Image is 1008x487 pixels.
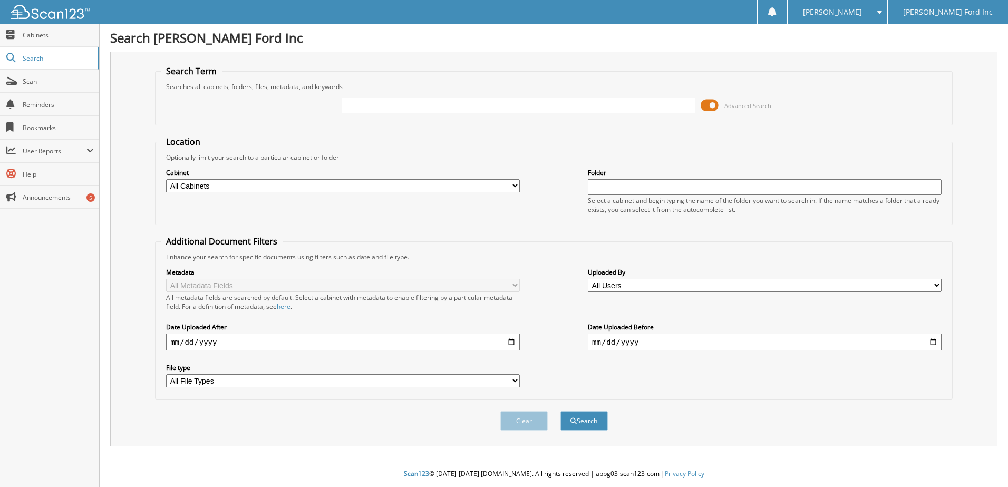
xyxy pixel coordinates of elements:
[166,334,520,350] input: start
[588,334,942,350] input: end
[161,153,947,162] div: Optionally limit your search to a particular cabinet or folder
[100,461,1008,487] div: © [DATE]-[DATE] [DOMAIN_NAME]. All rights reserved | appg03-scan123-com |
[23,31,94,40] span: Cabinets
[724,102,771,110] span: Advanced Search
[166,293,520,311] div: All metadata fields are searched by default. Select a cabinet with metadata to enable filtering b...
[955,436,1008,487] iframe: Chat Widget
[161,82,947,91] div: Searches all cabinets, folders, files, metadata, and keywords
[588,268,942,277] label: Uploaded By
[166,323,520,332] label: Date Uploaded After
[166,168,520,177] label: Cabinet
[23,170,94,179] span: Help
[23,100,94,109] span: Reminders
[588,196,942,214] div: Select a cabinet and begin typing the name of the folder you want to search in. If the name match...
[23,54,92,63] span: Search
[110,29,997,46] h1: Search [PERSON_NAME] Ford Inc
[588,168,942,177] label: Folder
[500,411,548,431] button: Clear
[665,469,704,478] a: Privacy Policy
[86,193,95,202] div: 5
[161,252,947,261] div: Enhance your search for specific documents using filters such as date and file type.
[23,193,94,202] span: Announcements
[277,302,290,311] a: here
[588,323,942,332] label: Date Uploaded Before
[11,5,90,19] img: scan123-logo-white.svg
[23,147,86,155] span: User Reports
[161,136,206,148] legend: Location
[903,9,993,15] span: [PERSON_NAME] Ford Inc
[166,363,520,372] label: File type
[161,236,283,247] legend: Additional Document Filters
[803,9,862,15] span: [PERSON_NAME]
[404,469,429,478] span: Scan123
[560,411,608,431] button: Search
[23,77,94,86] span: Scan
[166,268,520,277] label: Metadata
[161,65,222,77] legend: Search Term
[23,123,94,132] span: Bookmarks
